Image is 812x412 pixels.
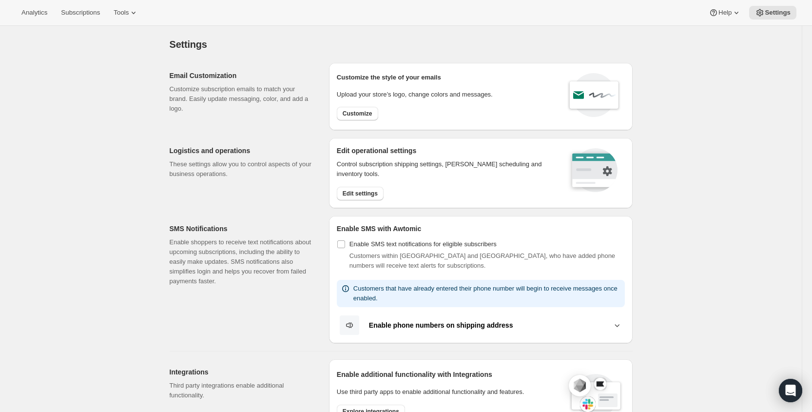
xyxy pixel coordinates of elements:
[337,224,625,234] h2: Enable SMS with Awtomic
[765,9,791,17] span: Settings
[55,6,106,20] button: Subscriptions
[337,387,559,397] p: Use third party apps to enable additional functionality and features.
[170,71,313,80] h2: Email Customization
[337,370,559,379] h2: Enable additional functionality with Integrations
[337,90,493,99] p: Upload your store’s logo, change colors and messages.
[369,321,513,329] b: Enable phone numbers on shipping address
[21,9,47,17] span: Analytics
[337,146,555,156] h2: Edit operational settings
[349,240,497,248] span: Enable SMS text notifications for eligible subscribers
[337,187,384,200] button: Edit settings
[170,146,313,156] h2: Logistics and operations
[170,367,313,377] h2: Integrations
[749,6,796,20] button: Settings
[170,224,313,234] h2: SMS Notifications
[337,107,378,120] button: Customize
[337,159,555,179] p: Control subscription shipping settings, [PERSON_NAME] scheduling and inventory tools.
[170,381,313,400] p: Third party integrations enable additional functionality.
[170,159,313,179] p: These settings allow you to control aspects of your business operations.
[349,252,615,269] span: Customers within [GEOGRAPHIC_DATA] and [GEOGRAPHIC_DATA], who have added phone numbers will recei...
[61,9,100,17] span: Subscriptions
[343,110,372,118] span: Customize
[170,84,313,114] p: Customize subscription emails to match your brand. Easily update messaging, color, and add a logo.
[16,6,53,20] button: Analytics
[170,237,313,286] p: Enable shoppers to receive text notifications about upcoming subscriptions, including the ability...
[779,379,802,402] div: Open Intercom Messenger
[114,9,129,17] span: Tools
[337,73,441,82] p: Customize the style of your emails
[170,39,207,50] span: Settings
[718,9,732,17] span: Help
[337,315,625,335] button: Enable phone numbers on shipping address
[353,284,621,303] p: Customers that have already entered their phone number will begin to receive messages once enabled.
[343,190,378,197] span: Edit settings
[703,6,747,20] button: Help
[108,6,144,20] button: Tools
